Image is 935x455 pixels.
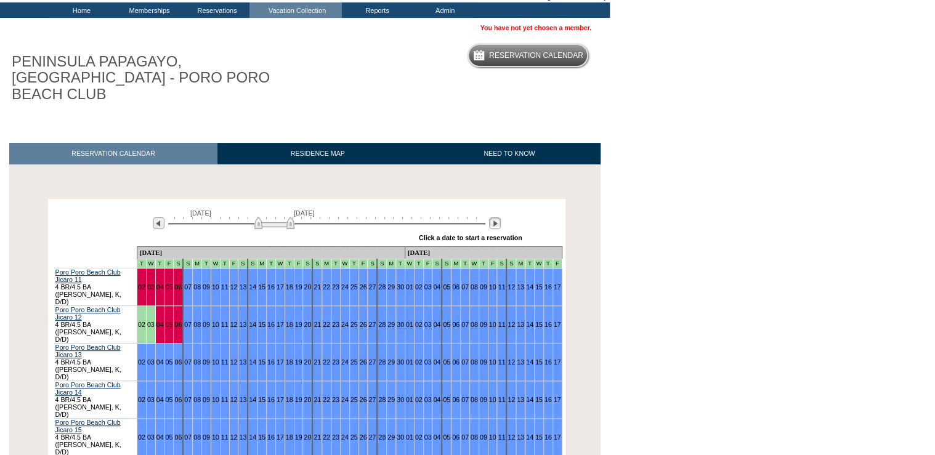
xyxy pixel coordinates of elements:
[405,259,414,268] td: CR Off Season 2025
[341,433,349,441] a: 24
[410,2,477,18] td: Admin
[323,283,330,291] a: 22
[544,396,552,403] a: 16
[387,358,395,366] a: 29
[368,433,376,441] a: 27
[489,358,496,366] a: 10
[332,321,339,328] a: 23
[221,433,229,441] a: 11
[543,259,552,268] td: CR Off Season 2025
[489,283,496,291] a: 10
[461,358,469,366] a: 07
[221,283,229,291] a: 11
[267,433,275,441] a: 16
[415,433,423,441] a: 02
[277,433,284,441] a: 17
[212,396,219,403] a: 10
[294,259,303,268] td: CR Off Season 2025
[443,396,450,403] a: 05
[554,396,561,403] a: 17
[471,433,478,441] a: 08
[526,321,533,328] a: 14
[419,234,522,241] div: Click a date to start a reservation
[249,2,342,18] td: Vacation Collection
[323,358,330,366] a: 22
[166,396,173,403] a: 05
[230,358,238,366] a: 12
[147,433,155,441] a: 03
[203,321,210,328] a: 09
[498,358,505,366] a: 11
[360,358,367,366] a: 26
[258,321,265,328] a: 15
[480,358,487,366] a: 09
[184,358,192,366] a: 07
[323,321,330,328] a: 22
[258,283,265,291] a: 15
[517,396,524,403] a: 13
[322,259,331,268] td: CR Off Season 2025
[526,283,533,291] a: 14
[461,283,469,291] a: 07
[267,358,275,366] a: 16
[55,268,121,283] a: Poro Poro Beach Club Jicaro 11
[147,396,155,403] a: 03
[387,321,395,328] a: 29
[554,321,561,328] a: 17
[461,321,469,328] a: 07
[397,433,404,441] a: 30
[544,433,552,441] a: 16
[534,259,543,268] td: CR Off Season 2025
[221,396,229,403] a: 11
[285,259,294,268] td: CR Off Season 2025
[294,209,315,217] span: [DATE]
[498,433,505,441] a: 11
[368,283,376,291] a: 27
[424,283,432,291] a: 03
[230,283,238,291] a: 12
[212,283,219,291] a: 10
[257,259,267,268] td: CR Off Season 2025
[387,433,395,441] a: 29
[406,358,413,366] a: 01
[397,283,404,291] a: 30
[304,321,311,328] a: 20
[368,396,376,403] a: 27
[423,259,432,268] td: CR Off Season 2025
[138,396,145,403] a: 02
[147,321,155,328] a: 03
[55,419,121,433] a: Poro Poro Beach Club Jicaro 15
[249,321,256,328] a: 14
[147,358,155,366] a: 03
[341,321,349,328] a: 24
[368,358,376,366] a: 27
[164,259,174,268] td: CR Off Season 2025
[239,396,246,403] a: 13
[46,2,114,18] td: Home
[397,321,404,328] a: 30
[203,396,210,403] a: 09
[497,259,506,268] td: CR Off Season 2025
[230,321,238,328] a: 12
[258,396,265,403] a: 15
[295,283,302,291] a: 19
[480,283,487,291] a: 09
[193,259,202,268] td: CR Off Season 2025
[360,321,367,328] a: 26
[480,433,487,441] a: 09
[443,358,450,366] a: 05
[443,283,450,291] a: 05
[239,321,246,328] a: 13
[461,259,470,268] td: CR Off Season 2025
[469,259,479,268] td: CR Off Season 2025
[221,358,229,366] a: 11
[479,259,488,268] td: CR Off Season 2025
[526,396,533,403] a: 14
[433,433,440,441] a: 04
[471,396,478,403] a: 08
[424,396,432,403] a: 03
[174,396,182,403] a: 06
[349,259,358,268] td: CR Off Season 2025
[323,396,330,403] a: 22
[314,433,321,441] a: 21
